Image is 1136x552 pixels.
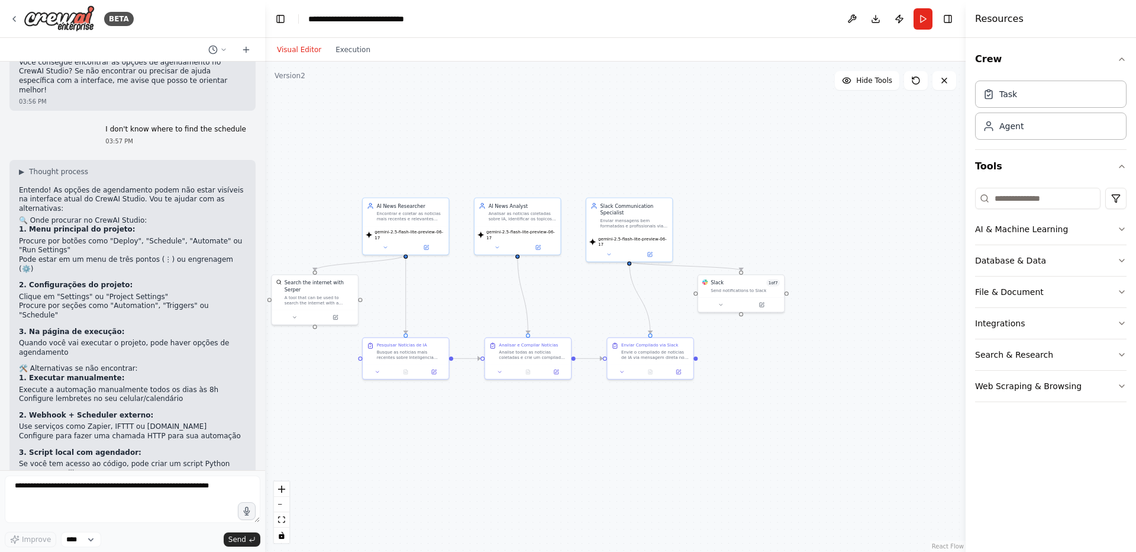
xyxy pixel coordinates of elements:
[105,125,246,134] p: I don't know where to find the schedule
[311,255,409,271] g: Edge from 7120ef8c-ced2-4fe3-9925-de96a04f1fbb to 056e09cc-c14b-4361-8c59-04b8a0086802
[19,293,246,302] li: Clique em "Settings" ou "Project Settings"
[19,225,135,233] strong: 1. Menu principal do projeto:
[975,308,1127,339] button: Integrations
[274,512,289,528] button: fit view
[315,313,355,322] button: Open in side panel
[274,482,289,543] div: React Flow controls
[271,274,359,325] div: SerperDevToolSearch the internet with SerperA tool that can be used to search the internet with a...
[975,214,1127,245] button: AI & Machine Learning
[274,497,289,512] button: zoom out
[19,460,246,479] li: Se você tem acesso ao código, pode criar um script Python com library
[308,13,439,25] nav: breadcrumb
[999,120,1024,132] div: Agent
[489,203,557,210] div: AI News Analyst
[224,532,260,547] button: Send
[635,368,665,376] button: No output available
[406,243,446,252] button: Open in side panel
[285,280,354,294] div: Search the internet with Serper
[586,197,673,262] div: Slack Communication SpecialistEnviar mensagens bem formatadas e profissionais via Slack usando a ...
[402,255,409,333] g: Edge from 7120ef8c-ced2-4fe3-9925-de96a04f1fbb to f4cdb86d-67af-4bd0-aea4-3ada229a86b6
[270,43,328,57] button: Visual Editor
[19,186,246,214] p: Entendo! As opções de agendamento podem não estar visíveis na interface atual do CrewAI Studio. V...
[19,448,141,457] strong: 3. Script local com agendador:
[377,203,445,210] div: AI News Researcher
[485,338,572,380] div: Analisar e Compilar NoticiasAnalise todas as noticias coletadas e crie um compilado estruturado c...
[856,76,892,85] span: Hide Tools
[514,255,532,333] g: Edge from 4b0c6a63-e2db-4048-aa7e-16e182a808bc to dc4f359b-b974-427d-be93-05e94cbb695e
[999,88,1017,100] div: Task
[601,218,669,229] div: Enviar mensagens bem formatadas e profissionais via Slack usando a ferramenta SLACK_SEND_DIRECT_M...
[19,167,88,176] button: ▶Thought process
[275,71,305,81] div: Version 2
[19,58,246,95] p: Você consegue encontrar as opções de agendamento no CrewAI Studio? Se não encontrar ou precisar d...
[666,368,690,376] button: Open in side panel
[238,502,256,520] button: Click to speak your automation idea
[19,432,246,441] li: Configure para fazer uma chamada HTTP para sua automação
[499,342,558,348] div: Analisar e Compilar Noticias
[702,280,708,285] img: Slack
[975,43,1127,76] button: Crew
[630,251,670,259] button: Open in side panel
[105,137,246,146] div: 03:57 PM
[932,543,964,550] a: React Flow attribution
[19,301,246,320] li: Procure por seções como "Automation", "Triggers" ou "Schedule"
[742,301,782,309] button: Open in side panel
[513,368,543,376] button: No output available
[22,535,51,544] span: Improve
[975,371,1127,402] button: Web Scraping & Browsing
[362,338,450,380] div: Pesquisar Noticias de IABusque as noticias mais recentes sobre Inteligencia Artificial dos ultimo...
[276,280,282,285] img: SerperDevTool
[104,12,134,26] div: BETA
[377,342,427,348] div: Pesquisar Noticias de IA
[391,368,421,376] button: No output available
[19,374,125,382] strong: 1. Executar manualmente:
[274,528,289,543] button: toggle interactivity
[940,11,956,27] button: Hide right sidebar
[228,535,246,544] span: Send
[711,280,724,287] div: Slack
[272,11,289,27] button: Hide left sidebar
[975,245,1127,276] button: Database & Data
[328,43,377,57] button: Execution
[19,237,246,255] li: Procure por botões como "Deploy", "Schedule", "Automate" ou "Run Settings"
[362,197,450,255] div: AI News ResearcherEncontrar e coletar as noticias mais recentes e relevantes sobre Inteligencia A...
[19,364,246,374] h2: 🛠️ Alternativas se não encontrar:
[499,349,567,361] div: Analise todas as noticias coletadas e crie um compilado estruturado com: 1. **Resumo Executivo**:...
[274,482,289,497] button: zoom in
[576,355,603,362] g: Edge from dc4f359b-b974-427d-be93-05e94cbb695e to 588d3917-73b1-44a2-8416-5fc43d38657f
[377,349,445,361] div: Busque as noticias mais recentes sobre Inteligencia Artificial dos ultimos 7 dias. Foque em: - La...
[24,5,95,32] img: Logo
[5,532,56,547] button: Improve
[19,281,133,289] strong: 2. Configurações do projeto:
[422,368,446,376] button: Open in side panel
[766,280,780,287] span: Number of enabled actions
[601,203,669,217] div: Slack Communication Specialist
[19,411,153,419] strong: 2. Webhook + Scheduler externo:
[698,274,785,312] div: SlackSlack1of7Send notifications to Slack
[377,211,445,222] div: Encontrar e coletar as noticias mais recentes e relevantes sobre Inteligencia Artificial, focando...
[474,197,561,255] div: AI News AnalystAnalisar as noticias coletadas sobre IA, identificar os topicos mais importantes, ...
[606,338,694,380] div: Enviar Compilado via SlackEnvie o compilado de noticias de IA via mensagem direta no Slack para o...
[19,167,24,176] span: ▶
[975,339,1127,370] button: Search & Research
[835,71,899,90] button: Hide Tools
[453,355,480,362] g: Edge from f4cdb86d-67af-4bd0-aea4-3ada229a86b6 to dc4f359b-b974-427d-be93-05e94cbb695e
[621,349,689,361] div: Envie o compilado de noticias de IA via mensagem direta no Slack para o usuario. IMPORTANTE: Use ...
[19,422,246,432] li: Use serviços como Zapier, IFTTT ou [DOMAIN_NAME]
[19,386,246,395] li: Execute a automação manualmente todos os dias às 8h
[544,368,569,376] button: Open in side panel
[975,12,1024,26] h4: Resources
[621,342,678,348] div: Enviar Compilado via Slack
[19,255,246,274] li: Pode estar em um menu de três pontos (⋮) ou engrenagem (⚙️)
[285,295,354,306] div: A tool that can be used to search the internet with a search_query. Supports different search typ...
[975,277,1127,307] button: File & Document
[975,150,1127,183] button: Tools
[19,216,246,226] h2: 🔍 Onde procurar no CrewAI Studio:
[19,97,246,106] div: 03:56 PM
[489,211,557,222] div: Analisar as noticias coletadas sobre IA, identificar os topicos mais importantes, extrair insight...
[19,394,246,404] li: Configure lembretes no seu celular/calendário
[975,183,1127,412] div: Tools
[19,339,246,357] li: Quando você vai executar o projeto, pode haver opções de agendamento
[975,76,1127,149] div: Crew
[375,229,446,240] span: gemini-2.5-flash-lite-preview-06-17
